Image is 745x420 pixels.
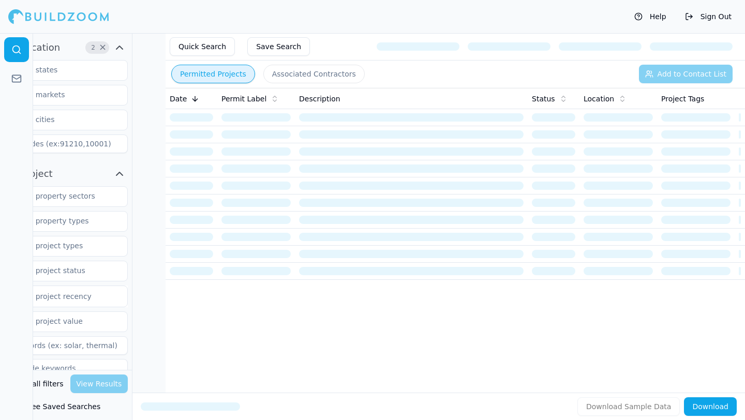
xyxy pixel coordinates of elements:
[21,167,53,181] span: Project
[88,42,98,53] span: 2
[661,94,704,104] span: Project Tags
[5,110,114,129] input: Select cities
[4,397,128,416] button: See Saved Searches
[263,65,365,83] button: Associated Contractors
[5,312,114,331] input: Select project value
[5,212,114,230] input: Select property types
[584,94,614,104] span: Location
[5,236,114,255] input: Select project types
[532,94,555,104] span: Status
[99,45,107,50] span: Clear Location filters
[680,8,737,25] button: Sign Out
[629,8,672,25] button: Help
[21,40,60,55] span: Location
[170,37,235,56] button: Quick Search
[4,166,128,182] button: Project
[8,374,66,393] button: Clear all filters
[684,397,737,416] button: Download
[5,61,114,79] input: Select states
[171,65,255,83] button: Permitted Projects
[299,94,340,104] span: Description
[4,336,128,355] input: Keywords (ex: solar, thermal)
[5,187,114,205] input: Select property sectors
[221,94,266,104] span: Permit Label
[4,39,128,56] button: Location2Clear Location filters
[170,94,187,104] span: Date
[5,85,114,104] input: Select markets
[4,134,128,153] input: Zipcodes (ex:91210,10001)
[247,37,310,56] button: Save Search
[4,359,128,378] input: Exclude keywords
[5,261,114,280] input: Select project status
